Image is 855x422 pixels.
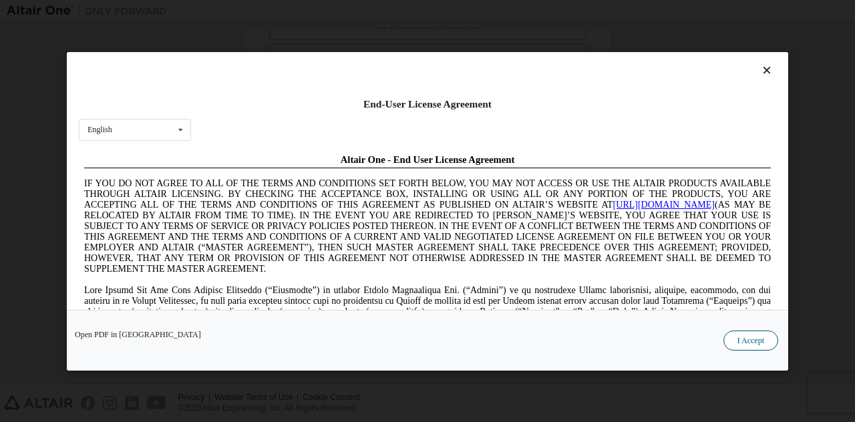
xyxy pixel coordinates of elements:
[262,5,436,16] span: Altair One - End User License Agreement
[5,136,692,232] span: Lore Ipsumd Sit Ame Cons Adipisc Elitseddo (“Eiusmodte”) in utlabor Etdolo Magnaaliqua Eni. (“Adm...
[75,330,201,338] a: Open PDF in [GEOGRAPHIC_DATA]
[88,126,112,134] div: English
[79,97,776,111] div: End-User License Agreement
[723,330,778,350] button: I Accept
[5,29,692,125] span: IF YOU DO NOT AGREE TO ALL OF THE TERMS AND CONDITIONS SET FORTH BELOW, YOU MAY NOT ACCESS OR USE...
[534,51,636,61] a: [URL][DOMAIN_NAME]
